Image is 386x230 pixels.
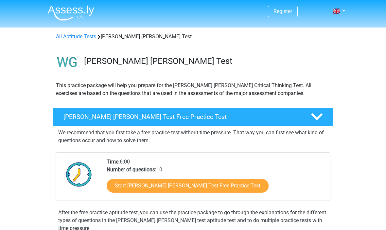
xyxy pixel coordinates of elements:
[107,159,120,165] b: Time:
[273,8,292,14] a: Register
[56,33,96,40] a: All Aptitude Tests
[84,56,328,66] h3: [PERSON_NAME] [PERSON_NAME] Test
[56,82,330,97] p: This practice package will help you prepare for the [PERSON_NAME] [PERSON_NAME] Critical Thinking...
[107,166,156,173] b: Number of questions:
[48,5,94,21] img: Assessly
[53,48,81,76] img: watson glaser test
[62,158,96,191] img: Clock
[50,108,336,126] a: [PERSON_NAME] [PERSON_NAME] Test Free Practice Test
[53,33,333,41] div: [PERSON_NAME] [PERSON_NAME] Test
[102,158,330,201] div: 6:00 10
[107,179,269,193] a: Start [PERSON_NAME] [PERSON_NAME] Test Free Practice Test
[63,113,300,121] h4: [PERSON_NAME] [PERSON_NAME] Test Free Practice Test
[58,129,328,144] p: We recommend that you first take a free practice test without time pressure. That way you can fir...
